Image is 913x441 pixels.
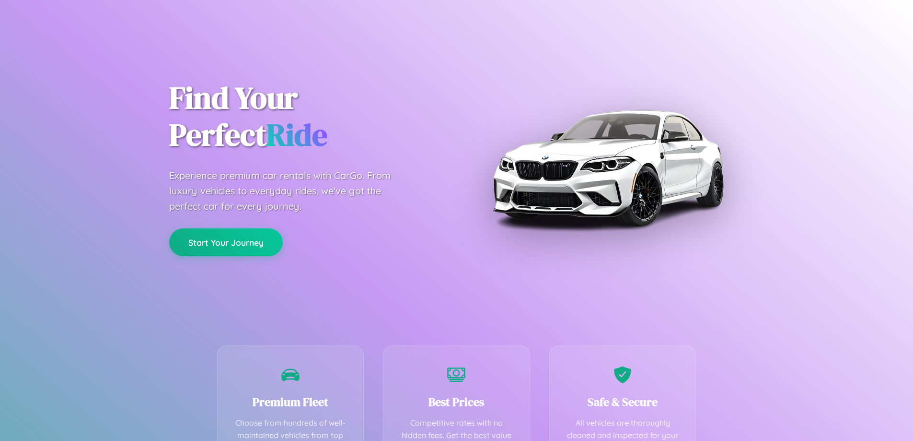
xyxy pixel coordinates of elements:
[169,168,409,214] p: Experience premium car rentals with CarGo. From luxury vehicles to everyday rides, we've got the ...
[488,48,728,288] img: Premium BMW car rental vehicle
[169,80,442,154] h1: Find Your Perfect
[266,114,327,155] span: Ride
[398,394,515,410] h3: Best Prices
[169,228,283,256] button: Start Your Journey
[564,394,682,410] h3: Safe & Secure
[232,394,349,410] h3: Premium Fleet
